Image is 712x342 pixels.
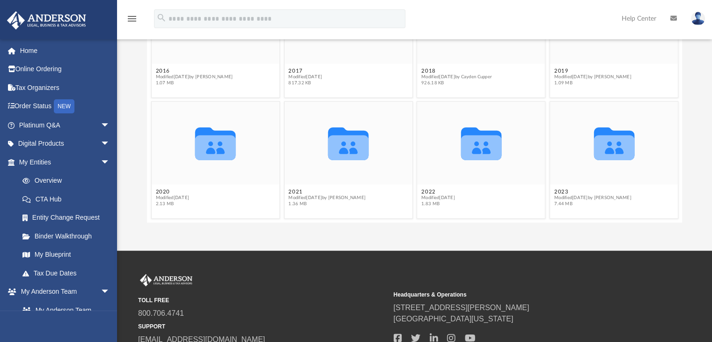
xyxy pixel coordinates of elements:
[554,74,631,80] span: Modified [DATE] by [PERSON_NAME]
[421,195,455,201] span: Modified [DATE]
[288,195,366,201] span: Modified [DATE] by [PERSON_NAME]
[101,134,119,154] span: arrow_drop_down
[54,99,74,113] div: NEW
[7,97,124,116] a: Order StatusNEW
[13,301,115,320] a: My Anderson Team
[421,189,455,195] button: 2022
[421,80,492,86] span: 926.18 KB
[147,9,683,222] div: grid
[101,153,119,172] span: arrow_drop_down
[126,13,138,24] i: menu
[155,68,233,74] button: 2016
[393,304,529,312] a: [STREET_ADDRESS][PERSON_NAME]
[288,189,366,195] button: 2021
[155,195,189,201] span: Modified [DATE]
[554,195,631,201] span: Modified [DATE] by [PERSON_NAME]
[101,116,119,135] span: arrow_drop_down
[138,274,194,286] img: Anderson Advisors Platinum Portal
[554,189,631,195] button: 2023
[13,227,124,245] a: Binder Walkthrough
[101,283,119,302] span: arrow_drop_down
[7,116,124,134] a: Platinum Q&Aarrow_drop_down
[421,74,492,80] span: Modified [DATE] by Cayden Cupper
[155,201,189,207] span: 2.13 MB
[554,68,631,74] button: 2019
[421,68,492,74] button: 2018
[13,245,119,264] a: My Blueprint
[155,80,233,86] span: 1.07 MB
[7,41,124,60] a: Home
[126,18,138,24] a: menu
[691,12,705,25] img: User Pic
[138,322,387,331] small: SUPPORT
[13,190,124,208] a: CTA Hub
[421,201,455,207] span: 1.83 MB
[7,153,124,171] a: My Entitiesarrow_drop_down
[155,189,189,195] button: 2020
[7,78,124,97] a: Tax Organizers
[554,201,631,207] span: 7.44 MB
[7,60,124,79] a: Online Ordering
[288,201,366,207] span: 1.36 MB
[13,208,124,227] a: Entity Change Request
[155,74,233,80] span: Modified [DATE] by [PERSON_NAME]
[7,134,124,153] a: Digital Productsarrow_drop_down
[138,309,184,317] a: 800.706.4741
[7,283,119,301] a: My Anderson Teamarrow_drop_down
[13,171,124,190] a: Overview
[288,80,322,86] span: 817.32 KB
[4,11,89,30] img: Anderson Advisors Platinum Portal
[393,290,642,299] small: Headquarters & Operations
[393,315,513,323] a: [GEOGRAPHIC_DATA][US_STATE]
[288,68,322,74] button: 2017
[138,296,387,305] small: TOLL FREE
[156,13,167,23] i: search
[554,80,631,86] span: 1.09 MB
[13,264,124,283] a: Tax Due Dates
[288,74,322,80] span: Modified [DATE]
